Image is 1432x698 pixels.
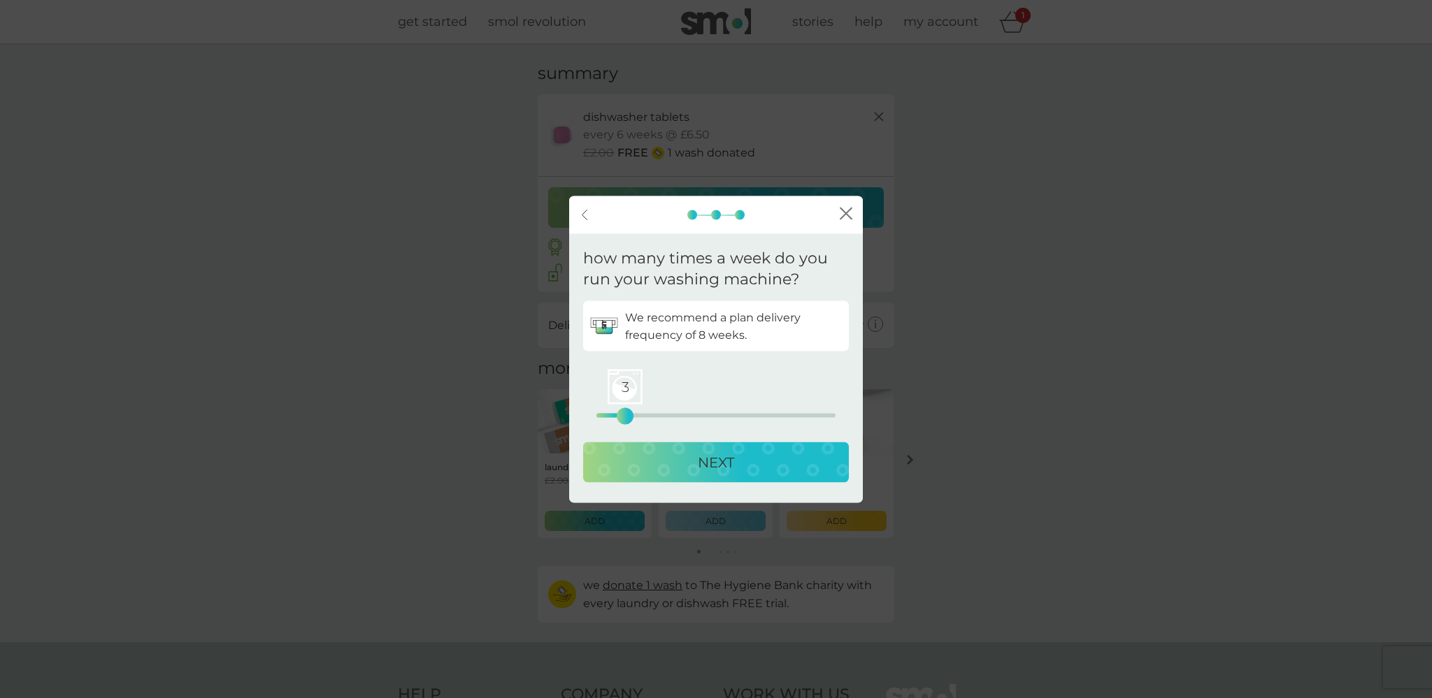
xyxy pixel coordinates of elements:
p: We recommend a plan delivery frequency of 8 weeks. [625,308,842,344]
button: close [840,208,852,222]
button: NEXT [583,442,849,483]
p: NEXT [698,451,734,474]
span: 3 [608,370,643,405]
p: how many times a week do you run your washing machine? [583,247,849,291]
